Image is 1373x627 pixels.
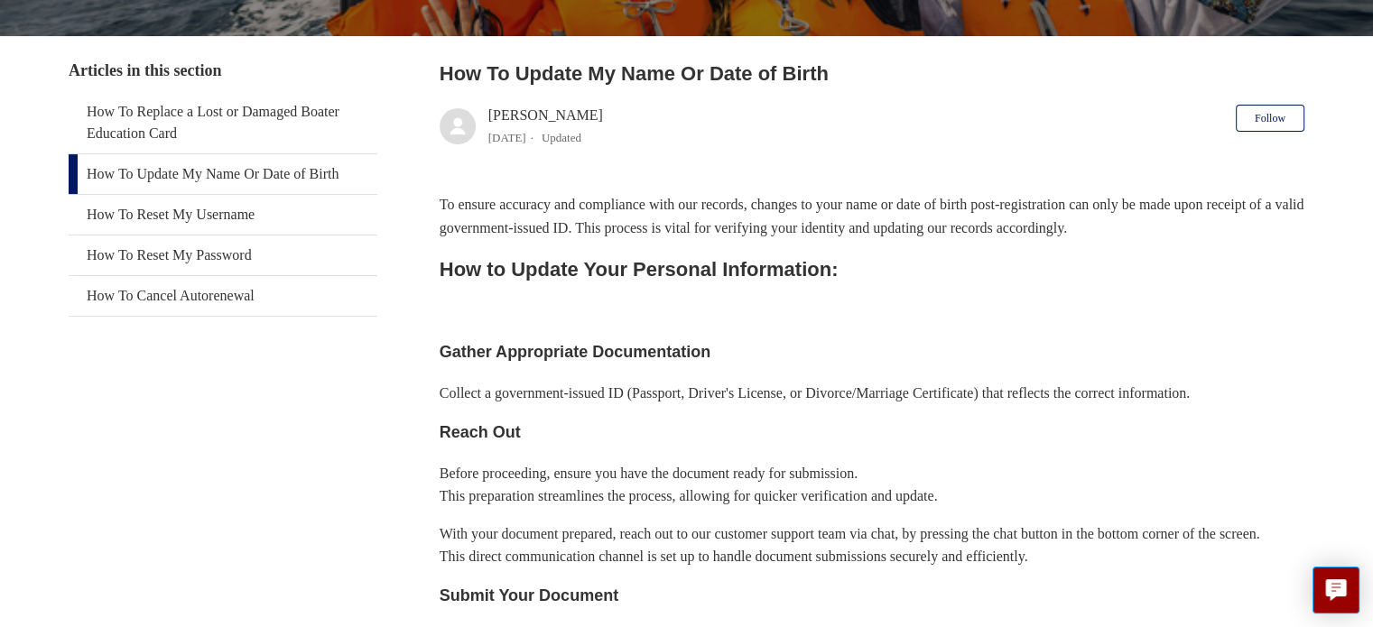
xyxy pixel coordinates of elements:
[440,583,1304,609] h3: Submit Your Document
[440,382,1304,405] p: Collect a government-issued ID (Passport, Driver's License, or Divorce/Marriage Certificate) that...
[69,154,377,194] a: How To Update My Name Or Date of Birth
[542,131,581,144] li: Updated
[440,462,1304,508] p: Before proceeding, ensure you have the document ready for submission. This preparation streamline...
[69,235,377,275] a: How To Reset My Password
[69,92,377,153] a: How To Replace a Lost or Damaged Boater Education Card
[440,59,1304,88] h2: How To Update My Name Or Date of Birth
[488,131,526,144] time: 04/08/2025, 12:33
[440,254,1304,285] h2: How to Update Your Personal Information:
[440,193,1304,239] p: To ensure accuracy and compliance with our records, changes to your name or date of birth post-re...
[440,420,1304,446] h3: Reach Out
[69,276,377,316] a: How To Cancel Autorenewal
[488,105,603,148] div: [PERSON_NAME]
[69,61,221,79] span: Articles in this section
[440,339,1304,365] h3: Gather Appropriate Documentation
[1313,567,1359,613] button: Live chat
[1236,105,1304,132] button: Follow Article
[440,522,1304,568] p: With your document prepared, reach out to our customer support team via chat, by pressing the cha...
[69,195,377,235] a: How To Reset My Username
